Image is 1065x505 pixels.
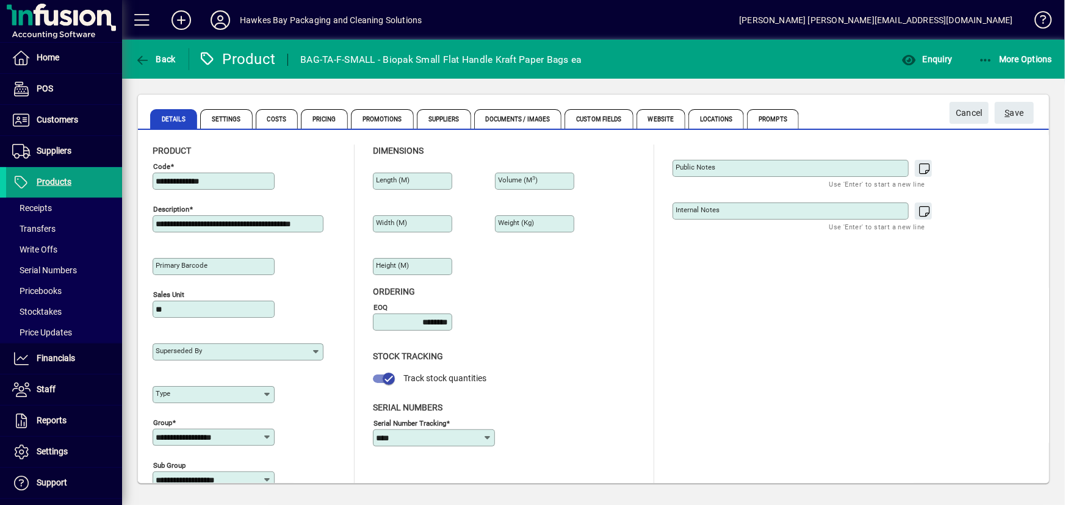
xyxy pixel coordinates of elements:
span: Website [637,109,686,129]
a: POS [6,74,122,104]
button: Back [132,48,179,70]
span: Home [37,52,59,62]
span: Suppliers [417,109,471,129]
span: Price Updates [12,328,72,337]
mat-label: Group [153,418,172,427]
mat-label: Type [156,389,170,398]
a: Reports [6,406,122,436]
a: Support [6,468,122,498]
a: Write Offs [6,239,122,260]
span: Stocktakes [12,307,62,317]
span: Dimensions [373,146,424,156]
span: Prompts [747,109,799,129]
a: Customers [6,105,122,135]
span: Product [153,146,191,156]
span: Settings [200,109,253,129]
sup: 3 [532,175,535,181]
span: Suppliers [37,146,71,156]
button: Profile [201,9,240,31]
span: Enquiry [901,54,952,64]
span: Details [150,109,197,129]
mat-label: Sub group [153,461,186,470]
button: Cancel [950,102,989,124]
span: Locations [688,109,744,129]
a: Financials [6,343,122,374]
a: Serial Numbers [6,260,122,281]
mat-label: Superseded by [156,346,202,355]
div: Hawkes Bay Packaging and Cleaning Solutions [240,10,422,30]
mat-label: Public Notes [676,163,715,171]
mat-label: EOQ [374,303,388,312]
span: More Options [978,54,1053,64]
mat-hint: Use 'Enter' to start a new line [829,177,925,191]
span: Transfers [12,224,56,234]
a: Staff [6,374,122,405]
span: POS [37,84,53,93]
span: Custom Fields [565,109,633,129]
span: Write Offs [12,245,57,254]
mat-label: Internal Notes [676,206,720,214]
mat-label: Serial Number tracking [374,418,446,427]
button: Save [995,102,1034,124]
span: Support [37,478,67,487]
span: Serial Numbers [12,265,77,275]
mat-label: Weight (Kg) [498,218,534,227]
span: Costs [256,109,298,129]
a: Price Updates [6,322,122,343]
mat-hint: Use 'Enter' to start a new line [829,220,925,234]
a: Knowledge Base [1025,2,1050,42]
div: [PERSON_NAME] [PERSON_NAME][EMAIL_ADDRESS][DOMAIN_NAME] [739,10,1013,30]
div: Product [198,49,276,69]
span: Ordering [373,287,415,296]
span: Customers [37,115,78,124]
a: Transfers [6,218,122,239]
span: Financials [37,353,75,363]
a: Receipts [6,198,122,218]
a: Home [6,43,122,73]
button: Add [162,9,201,31]
span: Serial Numbers [373,403,442,412]
span: Pricebooks [12,286,62,296]
span: Settings [37,446,68,456]
span: Track stock quantities [403,373,486,383]
span: Cancel [956,103,983,123]
span: Pricing [301,109,348,129]
span: Products [37,177,71,187]
mat-label: Primary barcode [156,261,208,270]
span: ave [1005,103,1024,123]
mat-label: Description [153,205,189,213]
span: Back [135,54,176,64]
mat-label: Height (m) [376,261,409,270]
span: Receipts [12,203,52,213]
mat-label: Width (m) [376,218,407,227]
span: S [1005,108,1010,118]
a: Stocktakes [6,301,122,322]
mat-label: Code [153,162,170,171]
span: Stock Tracking [373,351,443,361]
a: Settings [6,437,122,467]
button: More Options [975,48,1056,70]
span: Reports [37,415,67,425]
mat-label: Sales unit [153,290,184,299]
mat-label: Volume (m ) [498,176,538,184]
span: Documents / Images [474,109,562,129]
mat-label: Length (m) [376,176,410,184]
span: Staff [37,384,56,394]
div: BAG-TA-F-SMALL - Biopak Small Flat Handle Kraft Paper Bags ea [300,50,581,70]
a: Pricebooks [6,281,122,301]
a: Suppliers [6,136,122,167]
button: Enquiry [898,48,955,70]
app-page-header-button: Back [122,48,189,70]
span: Promotions [351,109,414,129]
